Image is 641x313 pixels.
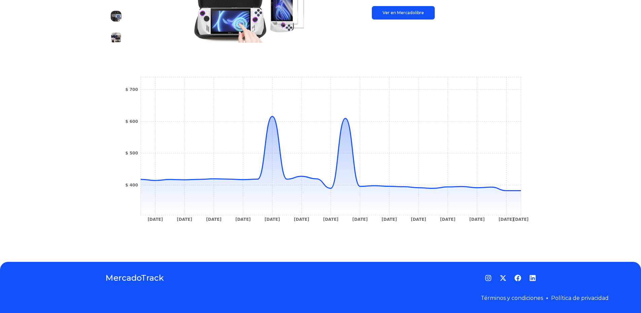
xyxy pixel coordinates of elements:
[264,217,280,222] tspan: [DATE]
[294,217,309,222] tspan: [DATE]
[382,217,397,222] tspan: [DATE]
[372,6,435,20] a: Ver en Mercadolibre
[111,11,121,22] img: Bolsa De Almacenamiento Duro Para Asus Rog Ally +2 Micas
[105,273,164,283] a: MercadoTrack
[411,217,426,222] tspan: [DATE]
[125,87,138,92] tspan: $ 700
[551,295,609,301] a: Política de privacidad
[498,217,514,222] tspan: [DATE]
[352,217,368,222] tspan: [DATE]
[111,32,121,43] img: Bolsa De Almacenamiento Duro Para Asus Rog Ally +2 Micas
[500,275,506,281] a: Twitter
[469,217,485,222] tspan: [DATE]
[235,217,251,222] tspan: [DATE]
[125,119,138,124] tspan: $ 600
[323,217,339,222] tspan: [DATE]
[125,183,138,187] tspan: $ 400
[206,217,221,222] tspan: [DATE]
[481,295,543,301] a: Términos y condiciones
[177,217,192,222] tspan: [DATE]
[529,275,536,281] a: LinkedIn
[125,151,138,155] tspan: $ 500
[440,217,455,222] tspan: [DATE]
[513,217,529,222] tspan: [DATE]
[485,275,492,281] a: Instagram
[514,275,521,281] a: Facebook
[147,217,163,222] tspan: [DATE]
